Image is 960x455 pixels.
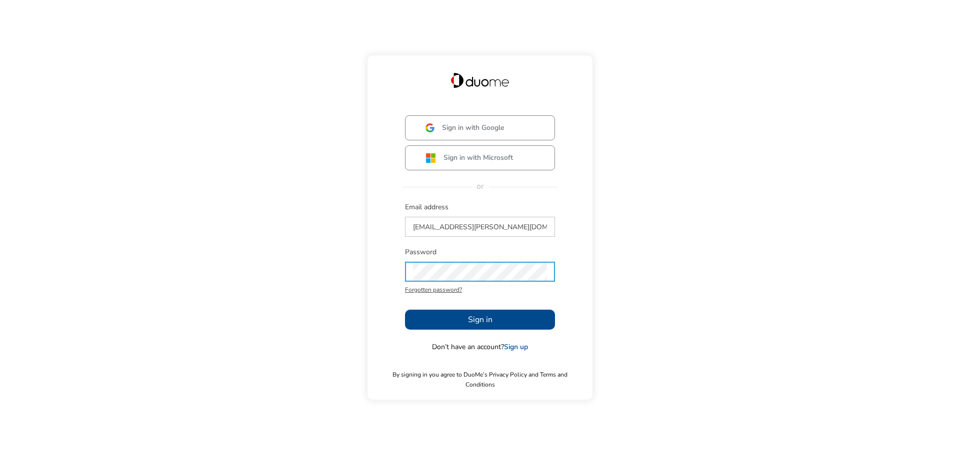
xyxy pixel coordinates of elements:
[405,202,555,212] span: Email address
[405,310,555,330] button: Sign in
[377,370,582,390] span: By signing in you agree to DuoMe’s Privacy Policy and Terms and Conditions
[425,152,436,163] img: ms.svg
[432,342,528,352] span: Don’t have an account?
[442,123,504,133] span: Sign in with Google
[405,247,555,257] span: Password
[443,153,513,163] span: Sign in with Microsoft
[425,123,434,132] img: google.svg
[405,145,555,170] button: Sign in with Microsoft
[451,73,509,88] img: Duome
[405,285,555,295] span: Forgotten password?
[405,115,555,140] button: Sign in with Google
[468,314,492,326] span: Sign in
[471,181,489,192] span: or
[504,342,528,352] a: Sign up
